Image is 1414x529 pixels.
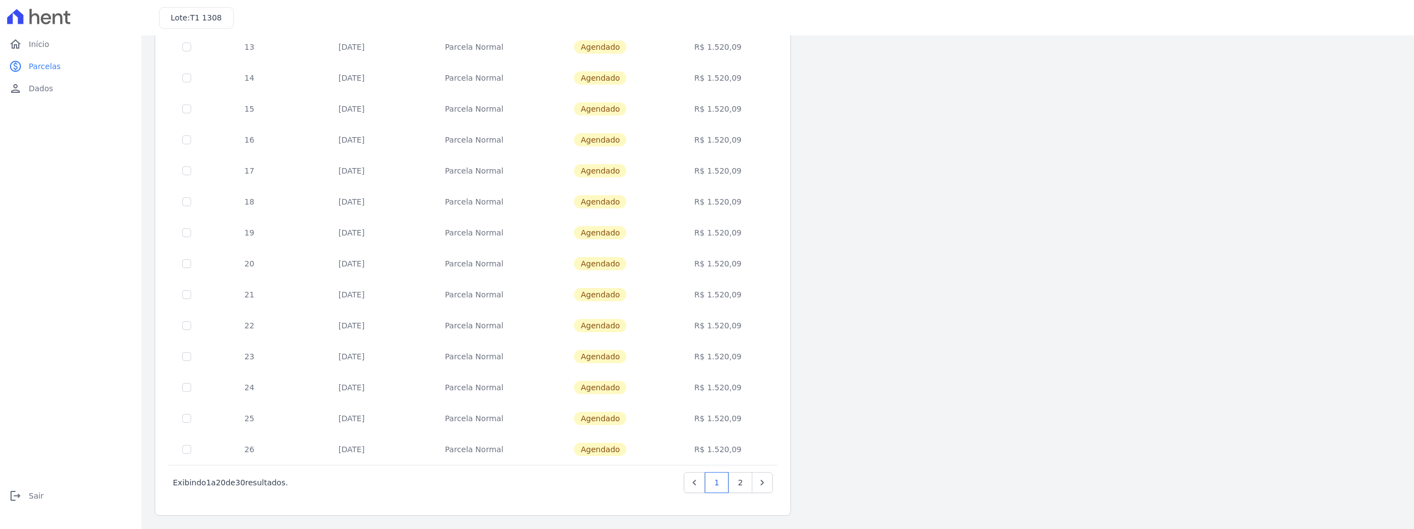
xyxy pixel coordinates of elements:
td: Parcela Normal [409,279,540,310]
td: R$ 1.520,09 [661,403,775,434]
td: 21 [204,279,294,310]
td: [DATE] [294,62,409,93]
td: [DATE] [294,279,409,310]
span: T1 1308 [190,13,222,22]
td: Parcela Normal [409,93,540,124]
a: homeInício [4,33,137,55]
a: paidParcelas [4,55,137,77]
a: logoutSair [4,485,137,507]
span: Agendado [574,71,626,85]
td: R$ 1.520,09 [661,62,775,93]
td: 15 [204,93,294,124]
td: [DATE] [294,310,409,341]
td: [DATE] [294,186,409,217]
td: R$ 1.520,09 [661,186,775,217]
td: R$ 1.520,09 [661,248,775,279]
td: R$ 1.520,09 [661,124,775,155]
td: 23 [204,341,294,372]
td: Parcela Normal [409,32,540,62]
span: 1 [206,478,211,487]
td: 20 [204,248,294,279]
a: Previous [684,472,705,493]
span: Agendado [574,164,626,177]
td: 18 [204,186,294,217]
td: [DATE] [294,248,409,279]
td: R$ 1.520,09 [661,217,775,248]
i: person [9,82,22,95]
td: 22 [204,310,294,341]
span: Agendado [574,319,626,332]
td: R$ 1.520,09 [661,93,775,124]
td: Parcela Normal [409,341,540,372]
td: R$ 1.520,09 [661,279,775,310]
span: Sair [29,490,44,501]
td: R$ 1.520,09 [661,341,775,372]
td: Parcela Normal [409,434,540,465]
td: [DATE] [294,403,409,434]
i: paid [9,60,22,73]
span: Agendado [574,40,626,54]
td: Parcela Normal [409,155,540,186]
td: [DATE] [294,93,409,124]
td: [DATE] [294,32,409,62]
td: 24 [204,372,294,403]
a: 1 [705,472,729,493]
a: personDados [4,77,137,99]
td: [DATE] [294,434,409,465]
td: Parcela Normal [409,403,540,434]
span: Parcelas [29,61,61,72]
td: R$ 1.520,09 [661,155,775,186]
td: 25 [204,403,294,434]
i: home [9,38,22,51]
td: Parcela Normal [409,124,540,155]
p: Exibindo a de resultados. [173,477,288,488]
td: R$ 1.520,09 [661,372,775,403]
td: Parcela Normal [409,248,540,279]
td: Parcela Normal [409,62,540,93]
span: Agendado [574,195,626,208]
span: Agendado [574,350,626,363]
span: Agendado [574,257,626,270]
i: logout [9,489,22,502]
td: 16 [204,124,294,155]
span: Agendado [574,288,626,301]
td: [DATE] [294,341,409,372]
td: 13 [204,32,294,62]
td: R$ 1.520,09 [661,310,775,341]
td: [DATE] [294,124,409,155]
span: Agendado [574,133,626,146]
a: Next [752,472,773,493]
td: 19 [204,217,294,248]
td: R$ 1.520,09 [661,434,775,465]
td: R$ 1.520,09 [661,32,775,62]
span: Agendado [574,381,626,394]
span: 30 [235,478,245,487]
span: Dados [29,83,53,94]
td: 17 [204,155,294,186]
td: 26 [204,434,294,465]
h3: Lote: [171,12,222,24]
td: 14 [204,62,294,93]
td: [DATE] [294,372,409,403]
span: 20 [216,478,226,487]
td: Parcela Normal [409,217,540,248]
span: Início [29,39,49,50]
td: Parcela Normal [409,372,540,403]
td: Parcela Normal [409,310,540,341]
span: Agendado [574,102,626,116]
td: [DATE] [294,155,409,186]
span: Agendado [574,412,626,425]
span: Agendado [574,443,626,456]
span: Agendado [574,226,626,239]
td: [DATE] [294,217,409,248]
td: Parcela Normal [409,186,540,217]
a: 2 [729,472,752,493]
